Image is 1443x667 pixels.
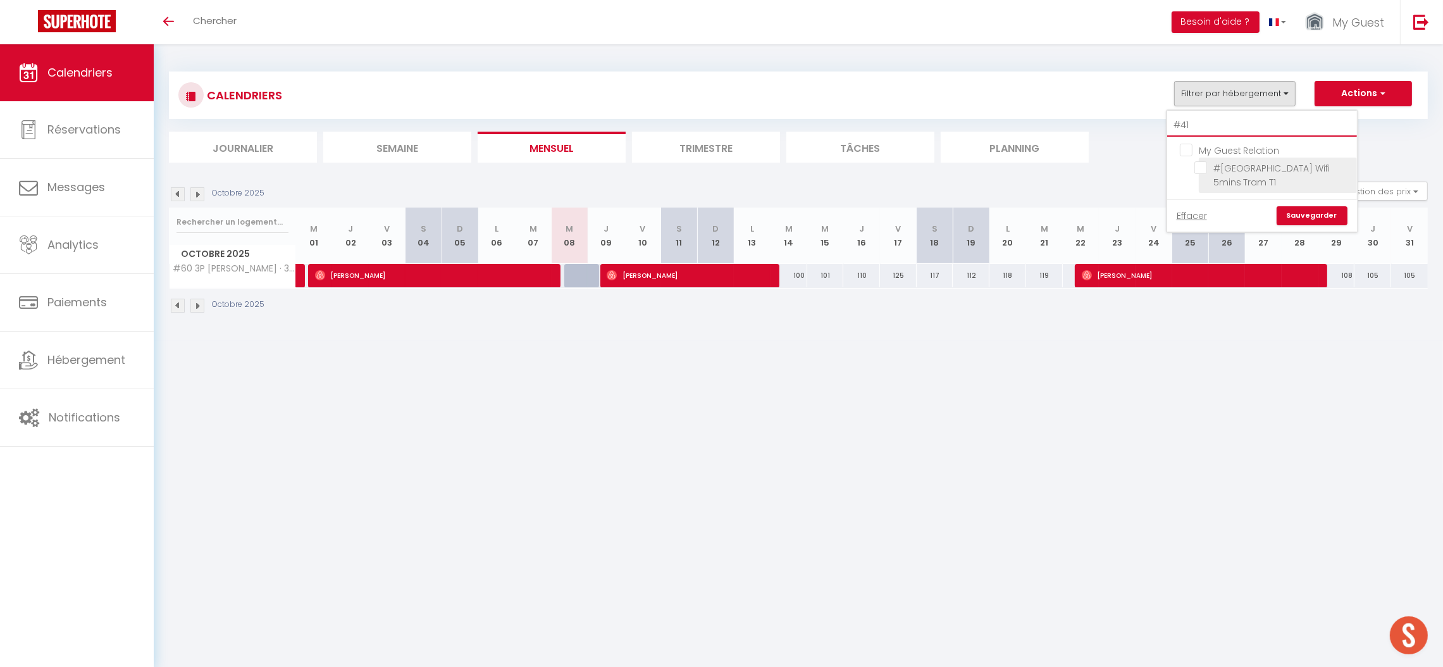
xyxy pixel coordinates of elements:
[1063,208,1099,264] th: 22
[1354,264,1391,287] div: 105
[348,223,353,235] abbr: J
[859,223,864,235] abbr: J
[566,223,573,235] abbr: M
[442,208,478,264] th: 05
[1177,209,1207,223] a: Effacer
[771,208,807,264] th: 14
[47,352,125,368] span: Hébergement
[212,187,264,199] p: Octobre 2025
[750,223,754,235] abbr: L
[989,264,1026,287] div: 118
[786,132,934,163] li: Tâches
[1172,208,1209,264] th: 25
[170,245,295,263] span: Octobre 2025
[632,132,780,163] li: Trimestre
[1315,81,1412,106] button: Actions
[212,299,264,311] p: Octobre 2025
[1354,208,1391,264] th: 30
[953,208,989,264] th: 19
[323,132,471,163] li: Semaine
[734,208,771,264] th: 13
[1407,223,1413,235] abbr: V
[515,208,552,264] th: 07
[530,223,537,235] abbr: M
[932,223,938,235] abbr: S
[953,264,989,287] div: 112
[1391,208,1428,264] th: 31
[588,208,624,264] th: 09
[712,223,719,235] abbr: D
[1208,208,1245,264] th: 26
[204,81,282,109] h3: CALENDRIERS
[1296,223,1304,235] abbr: M
[1006,223,1010,235] abbr: L
[193,14,237,27] span: Chercher
[640,223,645,235] abbr: V
[1174,81,1296,106] button: Filtrer par hébergement
[478,208,515,264] th: 06
[406,208,442,264] th: 04
[880,264,917,287] div: 125
[1151,223,1156,235] abbr: V
[552,208,588,264] th: 08
[941,132,1089,163] li: Planning
[1041,223,1048,235] abbr: M
[843,264,880,287] div: 110
[1223,223,1230,235] abbr: D
[807,264,844,287] div: 101
[177,211,288,234] input: Rechercher un logement...
[917,264,953,287] div: 117
[1332,223,1340,235] abbr: M
[1318,264,1355,287] div: 108
[895,223,901,235] abbr: V
[1099,208,1136,264] th: 23
[421,223,426,235] abbr: S
[968,223,974,235] abbr: D
[310,223,318,235] abbr: M
[1213,162,1330,189] span: #[GEOGRAPHIC_DATA] Wifi 5mins Tram T1
[1277,206,1347,225] a: Sauvegarder
[1261,223,1265,235] abbr: L
[785,223,793,235] abbr: M
[917,208,953,264] th: 18
[1082,263,1314,287] span: [PERSON_NAME]
[1282,208,1318,264] th: 28
[495,223,499,235] abbr: L
[1115,223,1120,235] abbr: J
[771,264,807,287] div: 100
[369,208,406,264] th: 03
[661,208,698,264] th: 11
[47,237,99,252] span: Analytics
[807,208,844,264] th: 15
[989,208,1026,264] th: 20
[47,65,113,80] span: Calendriers
[1390,616,1428,654] div: Ouvrir le chat
[171,264,298,273] span: #60 3P [PERSON_NAME] · 3P [PERSON_NAME] centrale proche mer,Promenade/AC &WIFI
[384,223,390,235] abbr: V
[1026,208,1063,264] th: 21
[457,223,463,235] abbr: D
[1413,14,1429,30] img: logout
[607,263,765,287] span: [PERSON_NAME]
[1166,109,1358,233] div: Filtrer par hébergement
[880,208,917,264] th: 17
[1026,264,1063,287] div: 119
[676,223,682,235] abbr: S
[315,263,547,287] span: [PERSON_NAME]
[1167,114,1357,137] input: Rechercher un logement...
[332,208,369,264] th: 02
[624,208,661,264] th: 10
[49,409,120,425] span: Notifications
[38,10,116,32] img: Super Booking
[296,208,333,264] th: 01
[1305,11,1324,34] img: ...
[604,223,609,235] abbr: J
[1172,11,1260,33] button: Besoin d'aide ?
[47,294,107,310] span: Paiements
[1187,223,1193,235] abbr: S
[1332,15,1384,30] span: My Guest
[697,208,734,264] th: 12
[843,208,880,264] th: 16
[1391,264,1428,287] div: 105
[1370,223,1375,235] abbr: J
